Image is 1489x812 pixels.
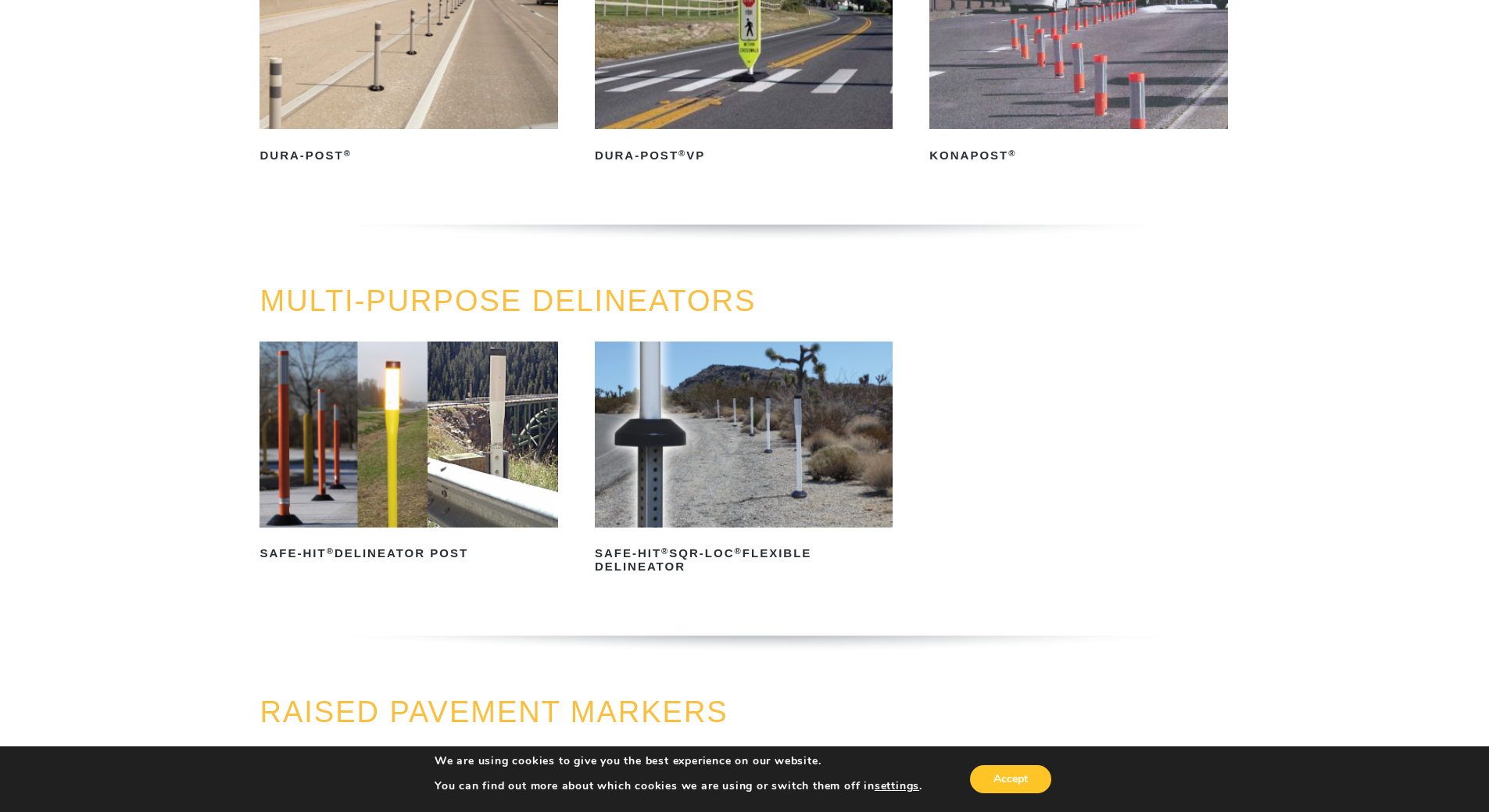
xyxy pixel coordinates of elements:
sup: ® [735,546,743,556]
sup: ® [1008,148,1016,158]
sup: ® [661,546,669,556]
a: RAISED PAVEMENT MARKERS [260,696,728,728]
h2: KonaPost [929,143,1227,168]
p: We are using cookies to give you the best experience on our website. [435,754,922,768]
sup: ® [327,546,335,556]
h2: Safe-Hit SQR-LOC Flexible Delineator [595,542,893,579]
button: Accept [970,765,1051,793]
p: You can find out more about which cookies we are using or switch them off in . [435,779,922,793]
sup: ® [678,148,686,158]
h2: Safe-Hit Delineator Post [260,542,557,567]
h2: Dura-Post [260,143,557,168]
a: Safe-Hit®Delineator Post [260,342,557,567]
a: MULTI-PURPOSE DELINEATORS [260,284,756,317]
sup: ® [344,148,352,158]
a: Safe-Hit®SQR-LOC®Flexible Delineator [595,342,893,579]
h2: Dura-Post VP [595,143,893,168]
button: settings [875,779,919,793]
